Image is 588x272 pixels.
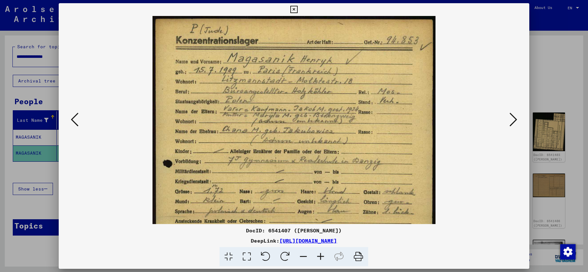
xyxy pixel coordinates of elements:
div: Change consent [560,244,575,259]
div: DeepLink: [59,237,529,245]
div: DocID: 6541407 ([PERSON_NAME]) [59,227,529,234]
img: Change consent [560,244,576,260]
a: [URL][DOMAIN_NAME] [279,237,337,244]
